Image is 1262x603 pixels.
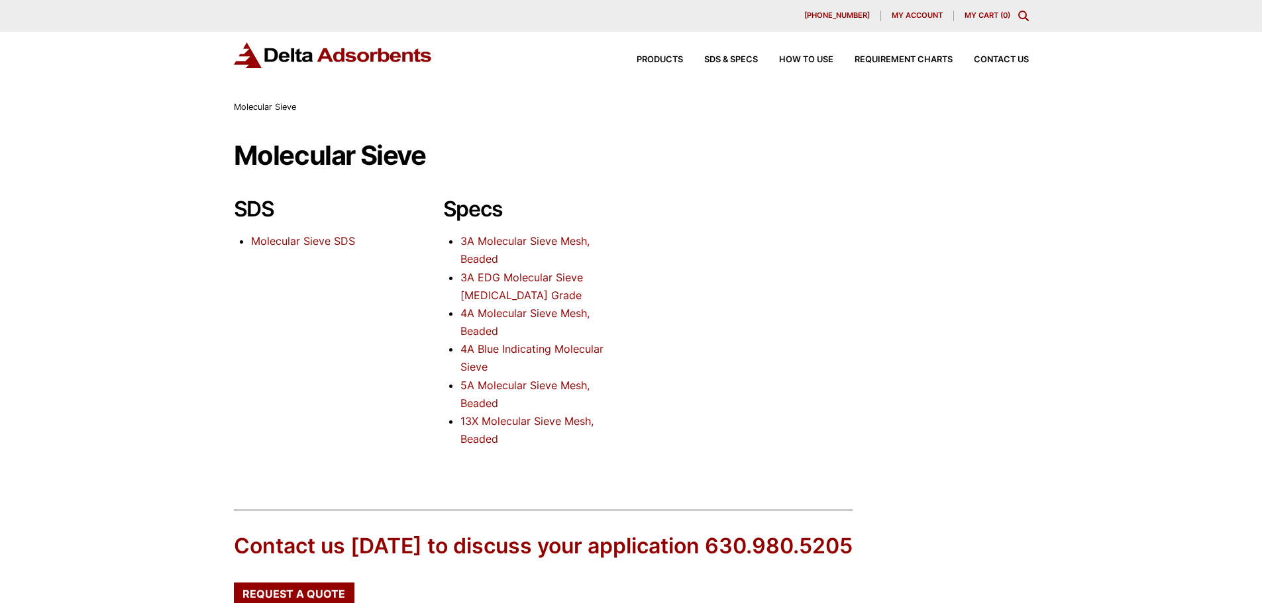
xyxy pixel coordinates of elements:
[234,532,853,561] div: Contact us [DATE] to discuss your application 630.980.5205
[460,306,590,338] a: 4A Molecular Sieve Mesh, Beaded
[804,12,870,19] span: [PHONE_NUMBER]
[460,379,590,410] a: 5A Molecular Sieve Mesh, Beaded
[855,56,953,64] span: Requirement Charts
[460,342,604,373] a: 4A Blue Indicating Molecular Sieve
[779,56,833,64] span: How to Use
[881,11,954,21] a: My account
[443,197,610,222] h2: Specs
[953,56,1029,64] a: Contact Us
[234,102,296,112] span: Molecular Sieve
[1018,11,1029,21] div: Toggle Modal Content
[637,56,683,64] span: Products
[460,234,590,265] a: 3A Molecular Sieve Mesh, Beaded
[234,197,401,222] h2: SDS
[615,56,683,64] a: Products
[794,11,881,21] a: [PHONE_NUMBER]
[234,42,433,68] img: Delta Adsorbents
[251,234,355,248] a: Molecular Sieve SDS
[974,56,1029,64] span: Contact Us
[460,414,594,445] a: 13X Molecular Sieve Mesh, Beaded
[242,588,345,599] span: Request a Quote
[1003,11,1008,20] span: 0
[892,12,943,19] span: My account
[683,56,758,64] a: SDS & SPECS
[965,11,1010,20] a: My Cart (0)
[460,271,583,302] a: 3A EDG Molecular Sieve [MEDICAL_DATA] Grade
[833,56,953,64] a: Requirement Charts
[758,56,833,64] a: How to Use
[704,56,758,64] span: SDS & SPECS
[234,141,1029,170] h1: Molecular Sieve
